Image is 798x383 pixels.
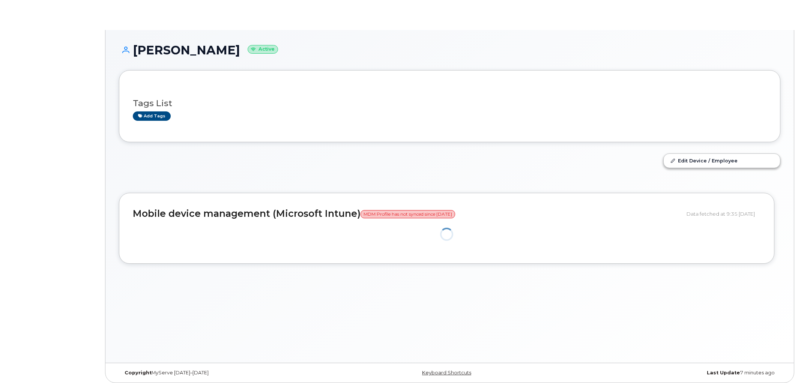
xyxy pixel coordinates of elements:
span: MDM Profile has not synced since [DATE] [361,210,455,218]
strong: Last Update [707,370,740,375]
a: Keyboard Shortcuts [422,370,471,375]
a: Edit Device / Employee [664,154,780,167]
div: Data fetched at 9:35 [DATE] [687,207,760,221]
h1: [PERSON_NAME] [119,44,780,57]
strong: Copyright [125,370,152,375]
div: MyServe [DATE]–[DATE] [119,370,340,376]
h3: Tags List [133,99,766,108]
small: Active [248,45,278,54]
div: 7 minutes ago [560,370,780,376]
h2: Mobile device management (Microsoft Intune) [133,209,681,219]
a: Add tags [133,111,171,121]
